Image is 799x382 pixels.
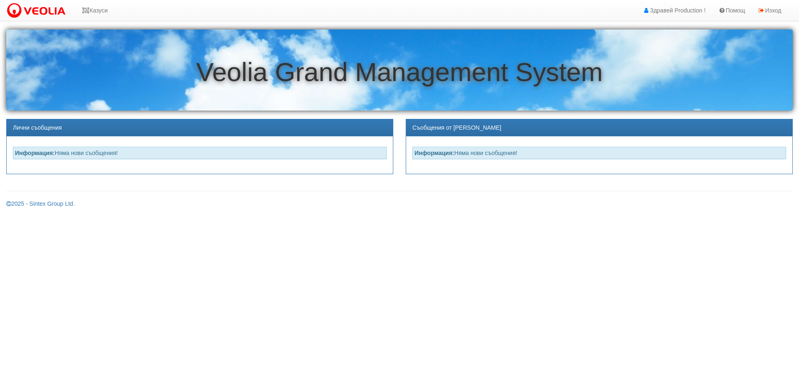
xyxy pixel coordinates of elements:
img: VeoliaLogo.png [6,2,69,20]
div: Няма нови съобщения! [13,147,387,159]
div: Лични съобщения [7,119,393,136]
div: Няма нови съобщения! [412,147,786,159]
div: Съобщения от [PERSON_NAME] [406,119,792,136]
strong: Информация: [414,150,454,156]
a: 2025 - Sintex Group Ltd. [6,200,75,207]
h1: Veolia Grand Management System [6,58,793,86]
strong: Информация: [15,150,55,156]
